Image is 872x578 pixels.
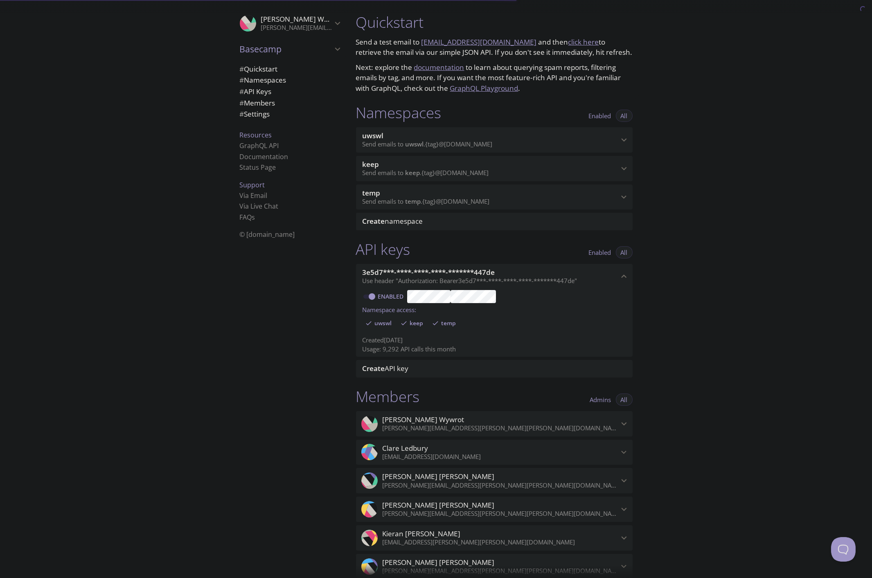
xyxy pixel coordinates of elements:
div: temp namespace [356,184,633,210]
div: keep namespace [356,156,633,181]
a: [EMAIL_ADDRESS][DOMAIN_NAME] [421,37,537,47]
div: temp [430,317,461,330]
h1: API keys [356,240,410,259]
div: Krzysztof Wywrot [356,411,633,436]
div: Kieran Brinkley [356,525,633,551]
a: Via Email [240,191,268,200]
span: Namespaces [240,75,286,85]
span: Kieran [PERSON_NAME] [383,529,461,538]
span: s [252,213,255,222]
p: [EMAIL_ADDRESS][PERSON_NAME][PERSON_NAME][DOMAIN_NAME] [383,538,619,547]
div: Create API Key [356,360,633,377]
span: temp [437,319,461,327]
div: Clare Ledbury [356,440,633,465]
span: Send emails to . {tag} @[DOMAIN_NAME] [363,169,489,177]
div: Quickstart [233,63,346,75]
h1: Quickstart [356,13,633,31]
span: Basecamp [240,43,332,55]
span: temp [406,197,421,205]
span: [PERSON_NAME] [PERSON_NAME] [383,558,495,567]
span: uwswl [406,140,424,148]
span: API key [363,364,409,373]
div: Ian Scrivens [356,468,633,493]
div: Richard Rodriguez [356,497,633,522]
span: uwswl [370,319,397,327]
span: # [240,75,244,85]
h1: Namespaces [356,103,442,122]
p: [PERSON_NAME][EMAIL_ADDRESS][PERSON_NAME][PERSON_NAME][DOMAIN_NAME] [261,24,332,32]
span: keep [406,169,420,177]
label: Namespace access: [363,303,417,315]
span: [PERSON_NAME] Wywrot [261,14,343,24]
div: Members [233,97,346,109]
span: Send emails to . {tag} @[DOMAIN_NAME] [363,197,490,205]
iframe: Help Scout Beacon - Open [831,537,856,562]
div: Krzysztof Wywrot [233,10,346,37]
p: Send a test email to and then to retrieve the email via our simple JSON API. If you don't see it ... [356,37,633,58]
span: # [240,109,244,119]
span: Create [363,216,385,226]
p: [PERSON_NAME][EMAIL_ADDRESS][PERSON_NAME][PERSON_NAME][DOMAIN_NAME] [383,481,619,490]
div: Namespaces [233,74,346,86]
span: Create [363,364,385,373]
div: uwswl [363,317,397,330]
p: Created [DATE] [363,336,626,344]
a: click here [568,37,599,47]
span: Resources [240,130,272,139]
div: keep [399,317,428,330]
p: [PERSON_NAME][EMAIL_ADDRESS][PERSON_NAME][PERSON_NAME][DOMAIN_NAME] [383,424,619,432]
button: All [616,246,633,259]
span: Clare Ledbury [383,444,428,453]
span: Support [240,180,265,189]
a: Documentation [240,152,288,161]
span: Members [240,98,275,108]
button: All [616,394,633,406]
div: Create namespace [356,213,633,230]
span: Settings [240,109,270,119]
div: API Keys [233,86,346,97]
h1: Members [356,387,420,406]
span: namespace [363,216,423,226]
button: Enabled [584,110,616,122]
a: GraphQL Playground [450,83,518,93]
button: All [616,110,633,122]
div: uwswl namespace [356,127,633,153]
span: uwswl [363,131,384,140]
span: [PERSON_NAME] Wywrot [383,415,464,424]
span: © [DOMAIN_NAME] [240,230,295,239]
p: Next: explore the to learn about querying spam reports, filtering emails by tag, and more. If you... [356,62,633,94]
span: # [240,64,244,74]
a: Status Page [240,163,276,172]
button: Enabled [584,246,616,259]
p: [PERSON_NAME][EMAIL_ADDRESS][PERSON_NAME][PERSON_NAME][DOMAIN_NAME] [383,510,619,518]
a: FAQ [240,213,255,222]
span: keep [405,319,428,327]
span: keep [363,160,379,169]
span: Send emails to . {tag} @[DOMAIN_NAME] [363,140,493,148]
span: [PERSON_NAME] [PERSON_NAME] [383,501,495,510]
span: # [240,98,244,108]
span: temp [363,188,381,198]
a: GraphQL API [240,141,279,150]
a: Enabled [377,292,407,300]
p: [EMAIL_ADDRESS][DOMAIN_NAME] [383,453,619,461]
div: Team Settings [233,108,346,120]
div: Basecamp [233,38,346,60]
span: API Keys [240,87,272,96]
p: Usage: 9,292 API calls this month [363,345,626,353]
a: documentation [414,63,464,72]
span: Quickstart [240,64,278,74]
span: [PERSON_NAME] [PERSON_NAME] [383,472,495,481]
